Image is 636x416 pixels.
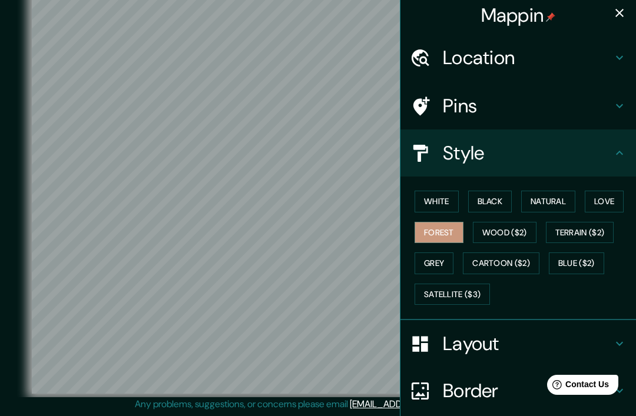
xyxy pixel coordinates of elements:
[481,4,556,27] h4: Mappin
[443,94,612,118] h4: Pins
[549,252,604,274] button: Blue ($2)
[546,12,555,22] img: pin-icon.png
[400,367,636,414] div: Border
[400,129,636,177] div: Style
[400,320,636,367] div: Layout
[443,332,612,355] h4: Layout
[463,252,539,274] button: Cartoon ($2)
[443,141,612,165] h4: Style
[350,398,495,410] a: [EMAIL_ADDRESS][DOMAIN_NAME]
[585,191,624,212] button: Love
[443,46,612,69] h4: Location
[531,370,623,403] iframe: Help widget launcher
[443,379,612,402] h4: Border
[415,222,463,244] button: Forest
[473,222,536,244] button: Wood ($2)
[521,191,575,212] button: Natural
[468,191,512,212] button: Black
[415,284,490,305] button: Satellite ($3)
[546,222,614,244] button: Terrain ($2)
[400,82,636,129] div: Pins
[415,252,453,274] button: Grey
[415,191,459,212] button: White
[135,397,497,411] p: Any problems, suggestions, or concerns please email .
[400,34,636,81] div: Location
